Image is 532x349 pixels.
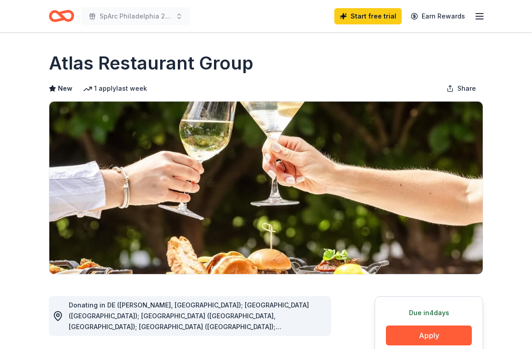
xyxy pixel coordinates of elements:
a: Start free trial [334,8,402,24]
h1: Atlas Restaurant Group [49,51,253,76]
a: Earn Rewards [405,8,470,24]
span: New [58,83,72,94]
span: SpArc Philadelphia 21st Annual Golf Outing [100,11,172,22]
span: Donating in DE ([PERSON_NAME], [GEOGRAPHIC_DATA]); [GEOGRAPHIC_DATA] ([GEOGRAPHIC_DATA]); [GEOGRA... [69,301,309,341]
a: Home [49,5,74,27]
button: Share [439,79,483,98]
span: Share [457,83,476,94]
button: Apply [386,326,472,345]
div: 1 apply last week [83,83,147,94]
div: Due in 4 days [386,307,472,318]
img: Image for Atlas Restaurant Group [49,102,483,274]
button: SpArc Philadelphia 21st Annual Golf Outing [81,7,190,25]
